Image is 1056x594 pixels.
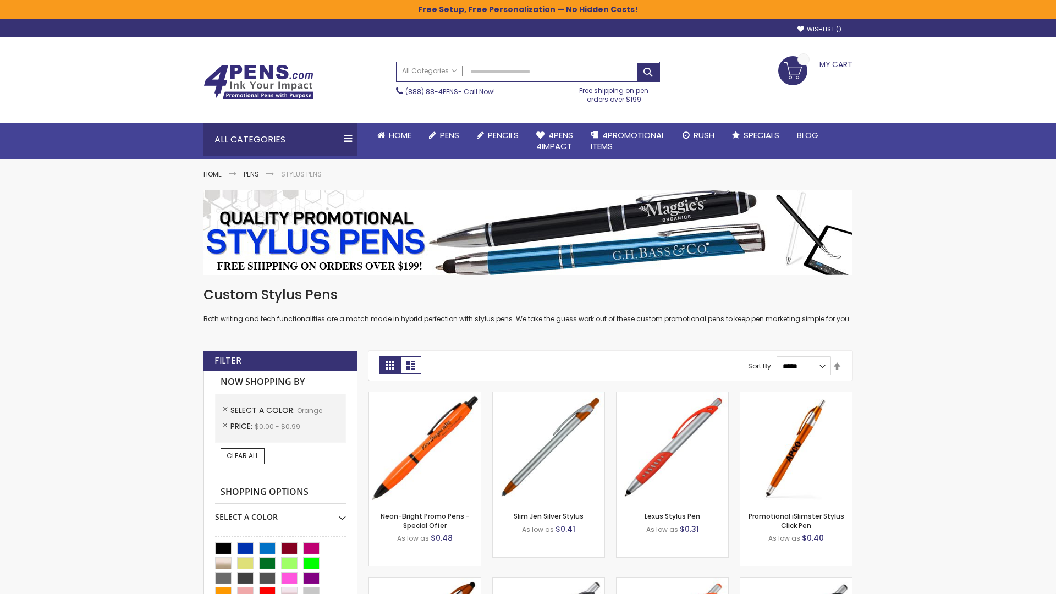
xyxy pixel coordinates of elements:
[244,169,259,179] a: Pens
[230,405,297,416] span: Select A Color
[645,512,700,521] a: Lexus Stylus Pen
[768,533,800,543] span: As low as
[431,532,453,543] span: $0.48
[440,129,459,141] span: Pens
[420,123,468,147] a: Pens
[488,129,519,141] span: Pencils
[723,123,788,147] a: Specials
[744,129,779,141] span: Specials
[397,533,429,543] span: As low as
[555,524,575,535] span: $0.41
[397,62,463,80] a: All Categories
[749,512,844,530] a: Promotional iSlimster Stylus Click Pen
[380,356,400,374] strong: Grid
[204,190,853,275] img: Stylus Pens
[493,577,604,587] a: Boston Stylus Pen-Orange
[405,87,458,96] a: (888) 88-4PENS
[297,406,322,415] span: Orange
[405,87,495,96] span: - Call Now!
[227,451,258,460] span: Clear All
[582,123,674,159] a: 4PROMOTIONALITEMS
[617,577,728,587] a: Boston Silver Stylus Pen-Orange
[798,25,842,34] a: Wishlist
[740,392,852,401] a: Promotional iSlimster Stylus Click Pen-Orange
[204,64,313,100] img: 4Pens Custom Pens and Promotional Products
[493,392,604,401] a: Slim Jen Silver Stylus-Orange
[215,355,241,367] strong: Filter
[568,82,661,104] div: Free shipping on pen orders over $199
[204,286,853,324] div: Both writing and tech functionalities are a match made in hybrid perfection with stylus pens. We ...
[617,392,728,504] img: Lexus Stylus Pen-Orange
[204,123,358,156] div: All Categories
[740,577,852,587] a: Lexus Metallic Stylus Pen-Orange
[402,67,457,75] span: All Categories
[204,286,853,304] h1: Custom Stylus Pens
[674,123,723,147] a: Rush
[694,129,714,141] span: Rush
[215,504,346,522] div: Select A Color
[740,392,852,504] img: Promotional iSlimster Stylus Click Pen-Orange
[215,371,346,394] strong: Now Shopping by
[591,129,665,152] span: 4PROMOTIONAL ITEMS
[536,129,573,152] span: 4Pens 4impact
[369,392,481,504] img: Neon-Bright Promo Pens-Orange
[514,512,584,521] a: Slim Jen Silver Stylus
[369,577,481,587] a: TouchWrite Query Stylus Pen-Orange
[204,169,222,179] a: Home
[369,123,420,147] a: Home
[381,512,470,530] a: Neon-Bright Promo Pens - Special Offer
[797,129,818,141] span: Blog
[527,123,582,159] a: 4Pens4impact
[802,532,824,543] span: $0.40
[788,123,827,147] a: Blog
[646,525,678,534] span: As low as
[748,361,771,371] label: Sort By
[680,524,699,535] span: $0.31
[493,392,604,504] img: Slim Jen Silver Stylus-Orange
[215,481,346,504] strong: Shopping Options
[255,422,300,431] span: $0.00 - $0.99
[221,448,265,464] a: Clear All
[468,123,527,147] a: Pencils
[389,129,411,141] span: Home
[369,392,481,401] a: Neon-Bright Promo Pens-Orange
[617,392,728,401] a: Lexus Stylus Pen-Orange
[522,525,554,534] span: As low as
[281,169,322,179] strong: Stylus Pens
[230,421,255,432] span: Price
